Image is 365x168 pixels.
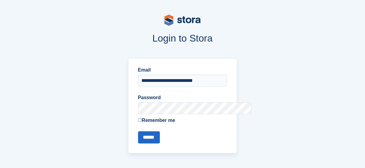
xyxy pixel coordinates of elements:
[164,15,201,26] img: stora-logo-53a41332b3708ae10de48c4981b4e9114cc0af31d8433b30ea865607fb682f29.svg
[47,33,318,44] h1: Login to Stora
[138,94,227,101] label: Password
[138,66,227,74] label: Email
[138,118,142,122] input: Remember me
[138,117,227,124] label: Remember me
